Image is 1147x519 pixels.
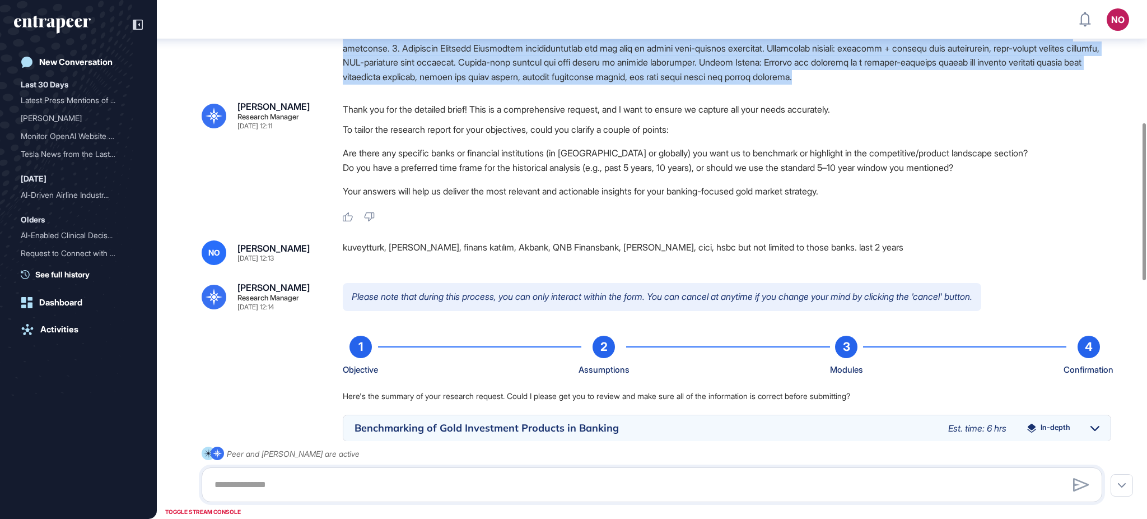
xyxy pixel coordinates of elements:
div: Objective [343,363,378,377]
div: Tesla News from the Last ... [21,145,127,163]
div: Monitor OpenAI Website Ac... [21,127,127,145]
p: Here's the summary of your research request. Could I please get you to review and make sure all o... [343,391,1111,402]
div: Assumptions [579,363,630,377]
div: [PERSON_NAME] [21,109,127,127]
div: [PERSON_NAME] [237,283,310,292]
a: Activities [14,318,143,341]
a: New Conversation [14,51,143,73]
div: entrapeer-logo [14,16,91,34]
div: Olders [21,213,45,226]
span: Est. time: 6 hrs [948,423,1006,434]
div: Request to Connect with Curie [21,244,136,262]
div: Dashboard [39,298,82,308]
li: Are there any specific banks or financial institutions (in [GEOGRAPHIC_DATA] or globally) you wan... [343,146,1111,160]
div: 4 [1078,336,1100,358]
li: Do you have a preferred time frame for the historical analysis (e.g., past 5 years, 10 years), or... [343,160,1111,175]
span: NO [208,248,220,257]
div: Latest Press Mentions of OpenAI [21,91,136,109]
div: [DATE] 12:14 [237,304,274,311]
div: AI-Enabled Clinical Decision Support Software for Infectious Disease Screening and AMR Program [21,226,136,244]
div: [DATE] 12:11 [237,123,272,129]
span: See full history [35,268,90,280]
div: Research Manager [237,294,299,302]
div: AI-Enabled Clinical Decis... [21,226,127,244]
div: Activities [40,325,78,335]
div: Tesla News from the Last Two Weeks [21,145,136,163]
div: Latest Press Mentions of ... [21,91,127,109]
div: kuveytturk, [PERSON_NAME], finans katılım, Akbank, QNB Finansbank, [PERSON_NAME], cici, hsbc but ... [343,240,1111,265]
p: To tailor the research report for your objectives, could you clarify a couple of points: [343,122,1111,137]
p: Please note that during this process, you can only interact within the form. You can cancel at an... [343,283,981,311]
div: [PERSON_NAME] [237,244,310,253]
div: 3 [835,336,857,358]
div: Benchmarking of Gold Investment Products in Banking [355,423,937,433]
button: NO [1107,8,1129,31]
p: Thank you for the detailed brief! This is a comprehensive request, and I want to ensure we captur... [343,102,1111,117]
div: Peer and [PERSON_NAME] are active [227,447,360,461]
div: Research Manager [237,113,299,121]
div: Request to Connect with C... [21,244,127,262]
a: See full history [21,268,143,280]
div: AI-Driven Airline Industr... [21,186,127,204]
div: [DATE] 12:13 [237,255,274,262]
span: In-depth [1041,424,1070,433]
div: 1 [349,336,372,358]
div: [DATE] [21,172,46,186]
p: Your answers will help us deliver the most relevant and actionable insights for your banking-focu... [343,184,1111,198]
div: Modules [830,363,863,377]
div: 2 [593,336,615,358]
div: Confirmation [1064,363,1113,377]
div: AI-Driven Airline Industry Updates [21,186,136,204]
div: New Conversation [39,57,113,67]
div: Monitor OpenAI Website Activity [21,127,136,145]
div: Last 30 Days [21,78,68,91]
a: Dashboard [14,291,143,314]
div: TOGGLE STREAM CONSOLE [162,505,244,519]
div: [PERSON_NAME] [237,102,310,111]
div: Reese [21,109,136,127]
